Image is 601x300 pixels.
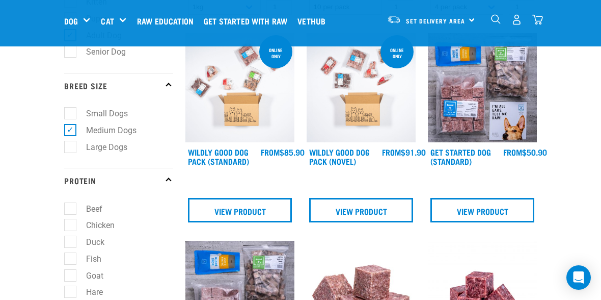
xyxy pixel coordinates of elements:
[380,42,414,64] div: Online Only
[259,42,292,64] div: Online Only
[503,149,522,154] span: FROM
[382,149,401,154] span: FROM
[566,265,591,290] div: Open Intercom Messenger
[101,15,114,27] a: Cat
[491,14,501,24] img: home-icon-1@2x.png
[387,15,401,24] img: van-moving.png
[70,253,105,265] label: Fish
[511,14,522,25] img: user.png
[188,149,249,163] a: Wildly Good Dog Pack (Standard)
[70,219,119,232] label: Chicken
[406,19,465,22] span: Set Delivery Area
[70,107,132,120] label: Small Dogs
[382,147,426,157] div: $91.90
[430,149,491,163] a: Get Started Dog (Standard)
[64,15,78,27] a: Dog
[201,1,295,41] a: Get started with Raw
[261,149,280,154] span: FROM
[261,147,305,157] div: $85.90
[307,33,416,142] img: Dog Novel 0 2sec
[185,33,294,142] img: Dog 0 2sec
[309,198,413,222] a: View Product
[70,45,130,58] label: Senior Dog
[70,141,131,154] label: Large Dogs
[70,286,107,298] label: Hare
[70,269,107,282] label: Goat
[64,168,173,193] p: Protein
[64,73,173,98] p: Breed Size
[503,147,547,157] div: $50.90
[309,149,370,163] a: Wildly Good Dog Pack (Novel)
[70,236,108,248] label: Duck
[430,198,534,222] a: View Product
[70,124,141,137] label: Medium Dogs
[70,203,106,215] label: Beef
[532,14,543,25] img: home-icon@2x.png
[295,1,333,41] a: Vethub
[428,33,537,142] img: NSP Dog Standard Update
[134,1,201,41] a: Raw Education
[188,198,292,222] a: View Product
